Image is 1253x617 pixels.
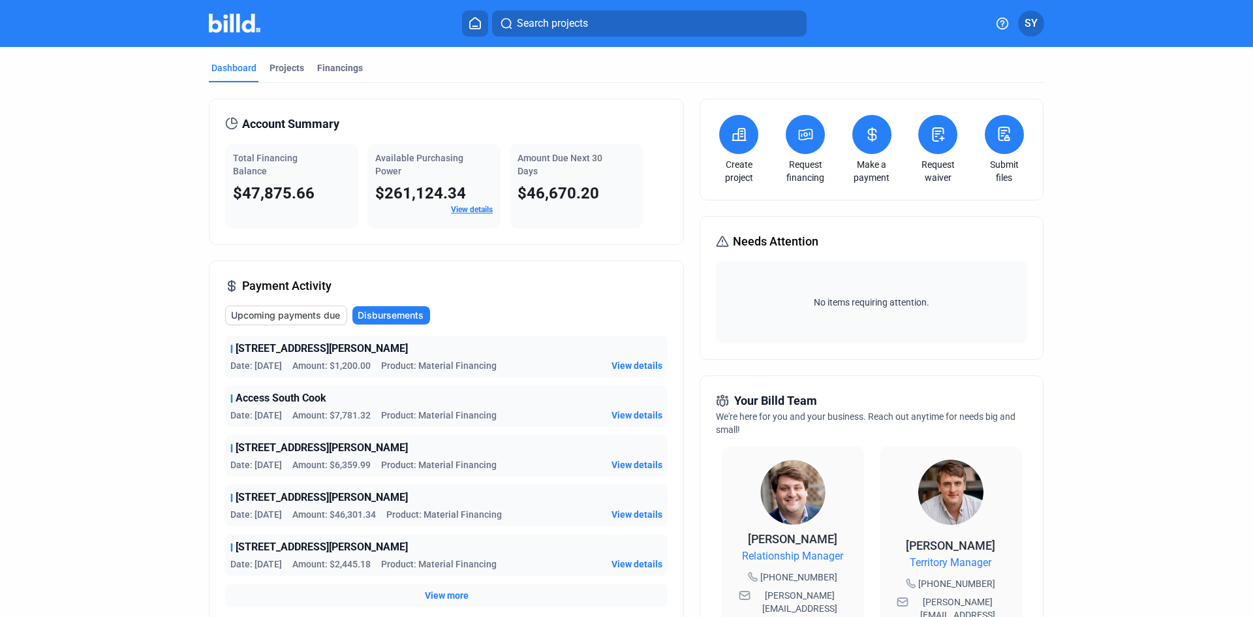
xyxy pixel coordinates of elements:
a: View details [451,205,493,214]
span: [STREET_ADDRESS][PERSON_NAME] [236,539,408,555]
span: Access South Cook [236,390,326,406]
div: Projects [270,61,304,74]
span: Relationship Manager [742,548,843,564]
button: Upcoming payments due [225,306,347,325]
a: Submit files [982,158,1027,184]
button: View details [611,458,662,471]
button: Disbursements [352,306,430,324]
span: [PHONE_NUMBER] [918,577,995,590]
span: Available Purchasing Power [375,153,463,176]
div: Dashboard [211,61,256,74]
span: $46,670.20 [518,184,599,202]
span: Payment Activity [242,277,332,295]
a: Make a payment [849,158,895,184]
span: [PHONE_NUMBER] [760,571,837,584]
span: Territory Manager [910,555,991,571]
span: $47,875.66 [233,184,315,202]
span: Product: Material Financing [381,359,497,372]
span: [STREET_ADDRESS][PERSON_NAME] [236,490,408,505]
span: Date: [DATE] [230,359,282,372]
span: Amount: $1,200.00 [292,359,371,372]
button: View details [611,558,662,571]
span: Date: [DATE] [230,508,282,521]
span: Your Billd Team [734,392,817,410]
button: SY [1018,10,1044,37]
img: Territory Manager [918,460,983,525]
span: No items requiring attention. [721,296,1021,309]
span: Product: Material Financing [386,508,502,521]
span: Amount: $6,359.99 [292,458,371,471]
span: [STREET_ADDRESS][PERSON_NAME] [236,440,408,456]
img: Billd Company Logo [209,14,260,33]
span: Account Summary [242,115,339,133]
button: View details [611,409,662,422]
span: Amount Due Next 30 Days [518,153,602,176]
span: Total Financing Balance [233,153,298,176]
a: Request financing [782,158,828,184]
span: Amount: $7,781.32 [292,409,371,422]
button: Search projects [492,10,807,37]
span: Product: Material Financing [381,409,497,422]
span: Date: [DATE] [230,458,282,471]
span: Disbursements [358,309,424,322]
span: Amount: $46,301.34 [292,508,376,521]
span: SY [1025,16,1038,31]
span: Date: [DATE] [230,558,282,571]
span: [STREET_ADDRESS][PERSON_NAME] [236,341,408,356]
span: Search projects [517,16,588,31]
span: Product: Material Financing [381,558,497,571]
span: [PERSON_NAME] [906,539,995,552]
span: Product: Material Financing [381,458,497,471]
span: Upcoming payments due [231,309,340,322]
a: Create project [716,158,762,184]
span: $261,124.34 [375,184,466,202]
button: View more [425,589,469,602]
span: [PERSON_NAME] [748,532,837,546]
button: View details [611,359,662,372]
img: Relationship Manager [760,460,826,525]
button: View details [611,508,662,521]
span: Needs Attention [733,232,818,251]
span: Amount: $2,445.18 [292,558,371,571]
span: We're here for you and your business. Reach out anytime for needs big and small! [716,411,1015,435]
div: Financings [317,61,363,74]
a: Request waiver [915,158,961,184]
span: Date: [DATE] [230,409,282,422]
